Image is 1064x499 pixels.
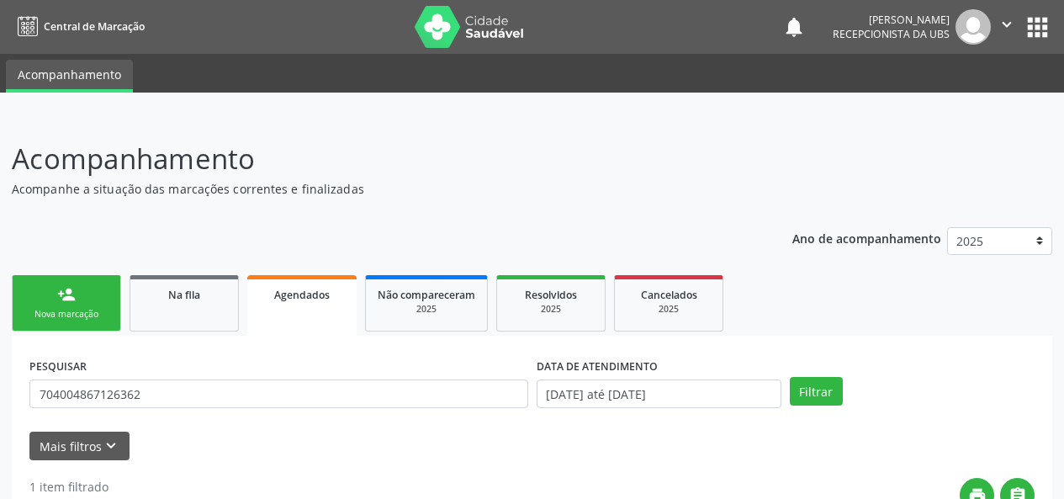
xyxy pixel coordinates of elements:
button: apps [1023,13,1052,42]
div: person_add [57,285,76,304]
span: Não compareceram [378,288,475,302]
span: Cancelados [641,288,697,302]
span: Na fila [168,288,200,302]
div: 2025 [627,303,711,316]
span: Resolvidos [525,288,577,302]
a: Acompanhamento [6,60,133,93]
input: Selecione um intervalo [537,380,781,408]
div: 2025 [509,303,593,316]
button: Filtrar [790,377,843,406]
p: Acompanhamento [12,138,740,180]
label: DATA DE ATENDIMENTO [537,353,658,380]
button:  [991,9,1023,45]
i: keyboard_arrow_down [102,437,120,455]
a: Central de Marcação [12,13,145,40]
label: PESQUISAR [29,353,87,380]
img: img [955,9,991,45]
i:  [998,15,1016,34]
div: Nova marcação [24,308,109,321]
span: Agendados [274,288,330,302]
input: Nome, CNS [29,380,528,408]
div: 2025 [378,303,475,316]
span: Recepcionista da UBS [833,27,950,41]
button: notifications [782,15,806,39]
span: Central de Marcação [44,19,145,34]
p: Ano de acompanhamento [792,227,941,248]
div: [PERSON_NAME] [833,13,950,27]
div: 1 item filtrado [29,478,188,496]
button: Mais filtroskeyboard_arrow_down [29,432,130,461]
p: Acompanhe a situação das marcações correntes e finalizadas [12,180,740,198]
